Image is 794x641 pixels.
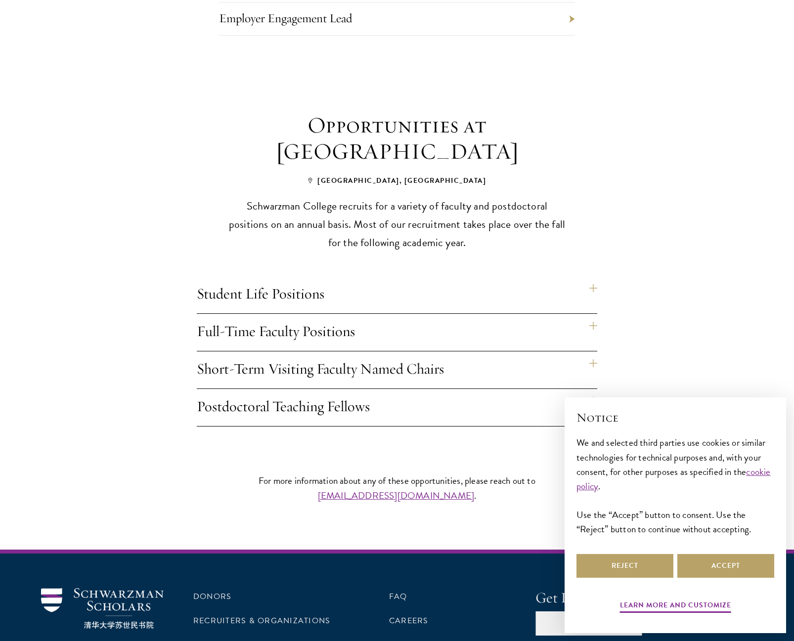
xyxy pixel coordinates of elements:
[193,615,330,627] a: Recruiters & Organizations
[219,10,353,26] a: Employer Engagement Lead
[576,435,774,536] div: We and selected third parties use cookies or similar technologies for technical purposes and, wit...
[535,611,642,635] button: Sign Up
[214,112,580,165] h3: Opportunities at [GEOGRAPHIC_DATA]
[535,588,753,608] h4: Get Program Updates
[576,554,673,578] button: Reject
[193,591,231,602] a: Donors
[197,389,597,426] h4: Postdoctoral Teaching Fellows
[389,615,429,627] a: Careers
[677,554,774,578] button: Accept
[318,488,475,503] a: [EMAIL_ADDRESS][DOMAIN_NAME]
[130,473,664,502] p: For more information about any of these opportunities, please reach out to .
[197,351,597,388] h4: Short-Term Visiting Faculty Named Chairs
[576,409,774,426] h2: Notice
[226,197,568,252] p: Schwarzman College recruits for a variety of faculty and postdoctoral positions on an annual basi...
[197,314,597,351] h4: Full-Time Faculty Positions
[620,599,731,614] button: Learn more and customize
[197,276,597,313] h4: Student Life Positions
[389,591,407,602] a: FAQ
[576,465,771,493] a: cookie policy
[41,588,164,629] img: Schwarzman Scholars
[308,175,486,186] span: [GEOGRAPHIC_DATA], [GEOGRAPHIC_DATA]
